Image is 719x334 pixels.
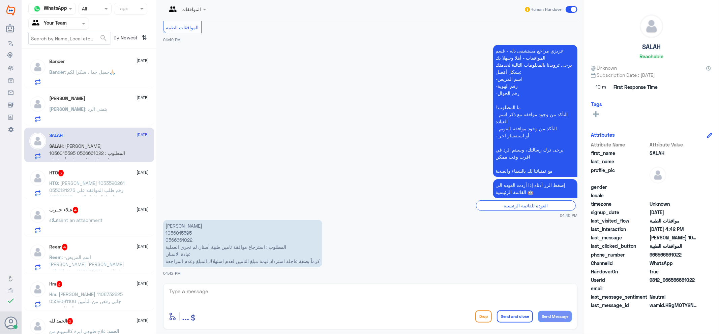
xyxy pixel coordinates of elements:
span: email [591,285,648,292]
span: [DATE] [137,318,149,324]
span: Bander [50,69,65,75]
span: First Response Time [613,83,658,91]
span: [PERSON_NAME] [50,106,86,112]
span: [DATE] [137,280,149,287]
span: : [PERSON_NAME] 1056015595 0566661022 المطلوب : استرجاع موافقة تامين طبية أسنان لم تجري العملية ع... [50,143,125,184]
span: Attribute Value [650,141,698,148]
span: SALAH [50,143,63,149]
span: HTO [50,180,58,186]
h5: Bander [50,59,65,64]
h6: Reachable [640,53,664,59]
span: SALAH [650,149,698,157]
span: last_interaction [591,226,648,233]
p: 6/10/2025, 4:40 PM [493,179,577,198]
span: 10 m [591,81,611,93]
span: 2025-10-06T13:40:11.892Z [650,209,698,216]
span: last_message_id [591,302,648,309]
img: defaultAdmin.png [29,96,46,112]
img: defaultAdmin.png [640,15,663,38]
span: locale [591,192,648,199]
span: الحمد [109,328,119,334]
span: gender [591,183,648,191]
img: defaultAdmin.png [29,59,46,75]
h5: HTO [50,170,64,176]
span: Unknown [591,64,617,71]
span: last_message [591,234,648,241]
span: profile_pic [591,167,648,182]
img: defaultAdmin.png [29,170,46,187]
img: defaultAdmin.png [650,167,666,183]
h6: Attributes [591,132,615,138]
img: whatsapp.png [32,4,42,14]
span: last_clicked_button [591,242,648,249]
span: : -اسم المريض [PERSON_NAME] [PERSON_NAME] -رقم الهوية 1119102505 -رقم الجوال 0553584401 - التأكد ... [50,254,125,288]
img: defaultAdmin.png [29,244,46,261]
span: 0 [650,293,698,300]
span: Hm [50,291,57,297]
span: [DATE] [137,206,149,212]
span: Attribute Name [591,141,648,148]
span: null [650,285,698,292]
span: Reem [50,254,62,260]
span: [DATE] [137,243,149,249]
span: ... [182,310,189,322]
span: HandoverOn [591,268,648,275]
span: null [650,192,698,199]
span: 3 [57,281,62,288]
img: yourTeam.svg [32,19,42,29]
span: 04:42 PM [163,271,181,275]
span: صلاح تركي الخالدي 1056015595 0566661022 المطلوب : استرجاع موافقة تامين طبية أسنان لم تجري العملية... [650,234,698,241]
button: Send and close [497,310,533,323]
span: موافقات الطبية [650,217,698,224]
span: 9812_966566661022 [650,276,698,283]
h5: الحمد لله [50,318,73,325]
button: Avatar [4,316,17,329]
span: By Newest [111,32,139,45]
i: ⇅ [142,32,147,43]
span: true [650,268,698,275]
span: [DATE] [137,95,149,101]
span: Human Handover [531,6,563,12]
span: search [99,34,108,42]
h5: SALAH [50,133,63,138]
span: signup_date [591,209,648,216]
span: sent an attachment [59,217,103,223]
span: [DATE] [137,58,149,64]
span: 2 [650,260,698,267]
span: 4 [62,244,68,250]
p: 6/10/2025, 4:40 PM [493,45,577,177]
span: 2025-10-06T13:42:06.561Z [650,226,698,233]
span: Subscription Date : [DATE] [591,71,712,78]
img: defaultAdmin.png [29,133,46,149]
span: [DATE] [137,132,149,138]
span: 04:40 PM [163,37,181,42]
button: ... [182,309,189,324]
span: الموافقات الطبية [650,242,698,249]
img: defaultAdmin.png [29,281,46,298]
span: last_name [591,158,648,165]
span: 04:40 PM [560,212,577,218]
span: : [PERSON_NAME] 1108732825 0558081100 جاني رفض من التأمين والمطلوب من الدكتور[PERSON_NAME] نساء و... [50,291,123,325]
span: : جميل جدا ، شكرا لكم🙏🏻 [65,69,116,75]
span: last_message_sentiment [591,293,648,300]
i: check [7,297,15,305]
input: Search by Name, Local etc… [29,32,111,44]
button: search [99,33,108,44]
span: 4 [73,207,79,213]
h5: Lana Shekhany [50,96,86,101]
span: first_name [591,149,648,157]
h5: Reem [50,244,68,250]
h6: Tags [591,101,602,107]
span: UserId [591,276,648,283]
p: 6/10/2025, 4:42 PM [163,220,322,267]
span: 3 [58,170,64,176]
span: [DATE] [137,169,149,175]
button: Drop [475,310,492,323]
h5: Hm [50,281,62,288]
span: الموافقات الطبية [166,25,199,30]
h5: SALAH [642,43,661,51]
button: Send Message [538,311,572,322]
span: phone_number [591,251,648,258]
span: wamid.HBgMOTY2NTY2NjYxMDIyFQIAEhgUM0FBRjc3NzlEMUM2RkRDMjI2MjIA [650,302,698,309]
span: عـلاء [50,217,59,223]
